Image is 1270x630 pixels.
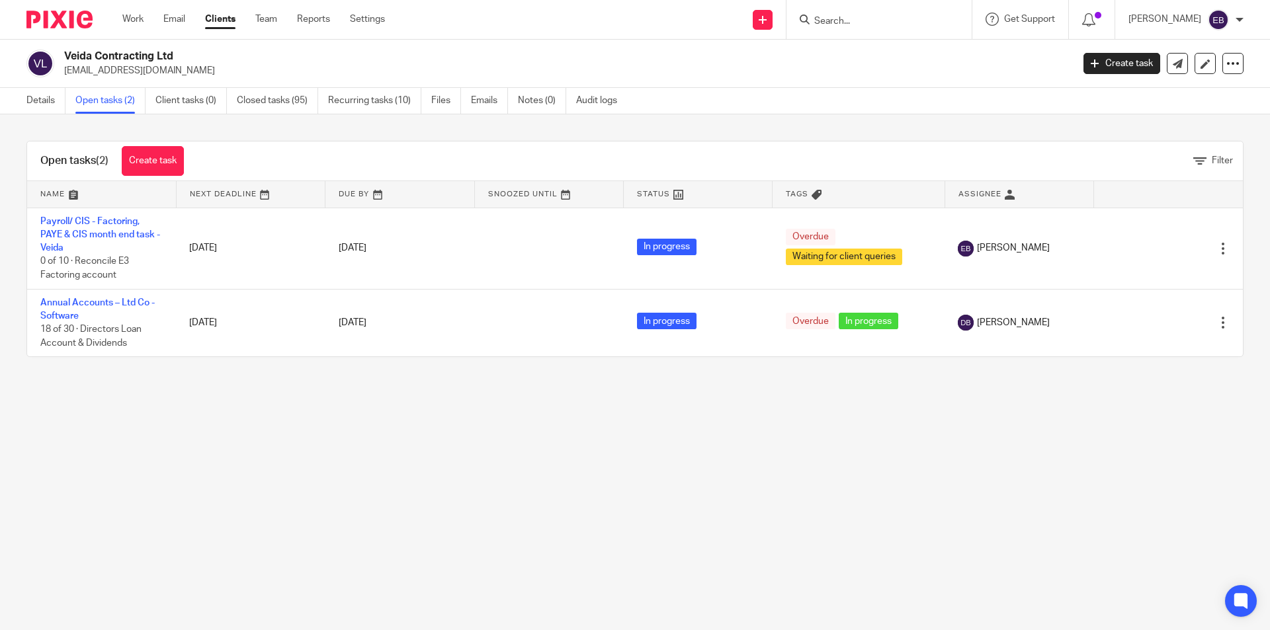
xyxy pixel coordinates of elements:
span: [DATE] [339,243,366,253]
span: Get Support [1004,15,1055,24]
span: Snoozed Until [488,190,558,198]
a: Files [431,88,461,114]
p: [EMAIL_ADDRESS][DOMAIN_NAME] [64,64,1064,77]
a: Details [26,88,65,114]
span: Overdue [786,229,835,245]
a: Recurring tasks (10) [328,88,421,114]
span: 0 of 10 · Reconcile E3 Factoring account [40,257,129,280]
h2: Veida Contracting Ltd [64,50,864,63]
td: [DATE] [176,208,325,289]
span: Status [637,190,670,198]
a: Clients [205,13,235,26]
span: Waiting for client queries [786,249,902,265]
img: svg%3E [1208,9,1229,30]
span: Tags [786,190,808,198]
a: Audit logs [576,88,627,114]
a: Team [255,13,277,26]
a: Reports [297,13,330,26]
h1: Open tasks [40,154,108,168]
span: [PERSON_NAME] [977,241,1050,255]
span: [DATE] [339,318,366,327]
span: In progress [839,313,898,329]
span: In progress [637,239,697,255]
a: Closed tasks (95) [237,88,318,114]
img: svg%3E [958,241,974,256]
span: Overdue [786,313,835,329]
img: svg%3E [26,50,54,77]
a: Email [163,13,185,26]
img: Pixie [26,11,93,28]
img: svg%3E [958,315,974,331]
a: Work [122,13,144,26]
span: Filter [1212,156,1233,165]
span: In progress [637,313,697,329]
a: Open tasks (2) [75,88,146,114]
a: Annual Accounts – Ltd Co - Software [40,298,155,321]
a: Create task [122,146,184,176]
a: Settings [350,13,385,26]
a: Create task [1083,53,1160,74]
a: Payroll/ CIS - Factoring, PAYE & CIS month end task - Veida [40,217,160,253]
span: (2) [96,155,108,166]
span: 18 of 30 · Directors Loan Account & Dividends [40,325,142,348]
a: Emails [471,88,508,114]
a: Notes (0) [518,88,566,114]
span: [PERSON_NAME] [977,316,1050,329]
input: Search [813,16,932,28]
a: Client tasks (0) [155,88,227,114]
p: [PERSON_NAME] [1128,13,1201,26]
td: [DATE] [176,289,325,356]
